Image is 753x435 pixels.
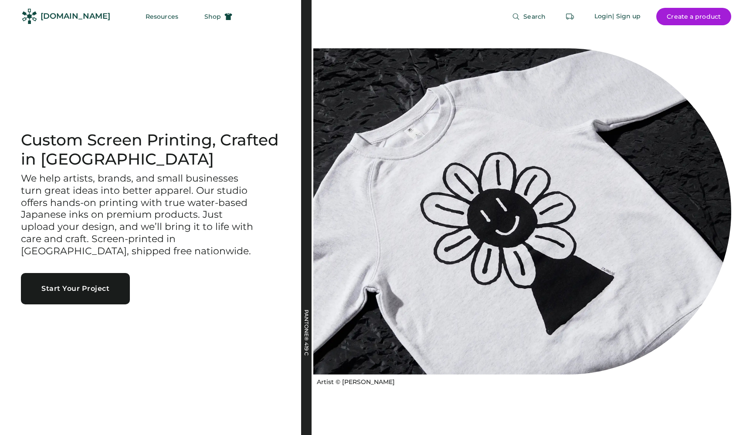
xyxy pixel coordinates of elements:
div: Login [594,12,613,21]
h1: Custom Screen Printing, Crafted in [GEOGRAPHIC_DATA] [21,131,280,169]
span: Shop [204,13,221,20]
span: Search [523,13,546,20]
button: Create a product [656,8,731,25]
div: | Sign up [612,12,641,21]
a: Artist © [PERSON_NAME] [313,374,395,387]
div: PANTONE® 419 C [304,310,309,397]
div: Artist © [PERSON_NAME] [317,378,395,387]
button: Shop [194,8,243,25]
button: Start Your Project [21,273,130,304]
img: Rendered Logo - Screens [22,9,37,24]
button: Resources [135,8,189,25]
button: Retrieve an order [561,8,579,25]
button: Search [502,8,556,25]
h3: We help artists, brands, and small businesses turn great ideas into better apparel. Our studio of... [21,172,256,258]
div: [DOMAIN_NAME] [41,11,110,22]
